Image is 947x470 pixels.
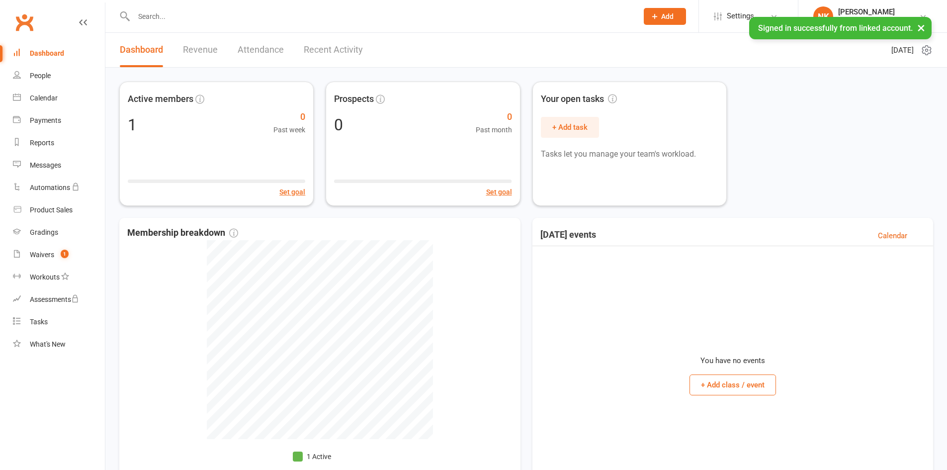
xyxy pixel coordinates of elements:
button: Set goal [486,187,512,197]
li: 1 Active [293,451,331,462]
a: Messages [13,154,105,177]
a: Dashboard [120,33,163,67]
div: 0 [334,117,343,133]
div: Payments [30,116,61,124]
a: Revenue [183,33,218,67]
span: Past month [476,124,512,135]
a: Reports [13,132,105,154]
a: What's New [13,333,105,356]
a: Gradings [13,221,105,244]
div: [PERSON_NAME] [838,7,908,16]
span: Signed in successfully from linked account. [758,23,913,33]
div: Gradings [30,228,58,236]
span: Prospects [334,92,374,106]
div: NK [813,6,833,26]
span: Membership breakdown [127,226,238,240]
div: Messages [30,161,61,169]
div: What's New [30,340,66,348]
div: People [30,72,51,80]
span: [DATE] [891,44,914,56]
h3: [DATE] events [540,230,596,242]
button: × [912,17,930,38]
div: Assessments [30,295,79,303]
a: Dashboard [13,42,105,65]
a: Product Sales [13,199,105,221]
div: Calendar [30,94,58,102]
div: Dashboard [30,49,64,57]
span: Settings [727,5,754,27]
a: Assessments [13,288,105,311]
p: Tasks let you manage your team's workload. [541,148,718,161]
span: Past week [273,124,305,135]
a: Calendar [13,87,105,109]
a: Clubworx [12,10,37,35]
span: Add [661,12,674,20]
span: 0 [476,110,512,124]
button: Add [644,8,686,25]
a: Waivers 1 [13,244,105,266]
div: Workouts [30,273,60,281]
a: Tasks [13,311,105,333]
div: Waivers [30,251,54,259]
div: Zyon Jiujitsu Academy [838,16,908,25]
div: 1 [128,117,137,133]
span: Your open tasks [541,92,617,106]
a: Recent Activity [304,33,363,67]
a: Attendance [238,33,284,67]
a: Calendar [878,230,907,242]
span: 0 [273,110,305,124]
div: Product Sales [30,206,73,214]
div: Reports [30,139,54,147]
input: Search... [131,9,631,23]
button: + Add task [541,117,599,138]
button: + Add class / event [689,375,776,395]
button: Set goal [279,187,305,197]
a: Workouts [13,266,105,288]
div: Automations [30,184,70,191]
a: Automations [13,177,105,199]
span: Active members [128,92,193,106]
div: Tasks [30,318,48,326]
p: You have no events [700,355,765,367]
span: 1 [61,250,69,258]
a: People [13,65,105,87]
a: Payments [13,109,105,132]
